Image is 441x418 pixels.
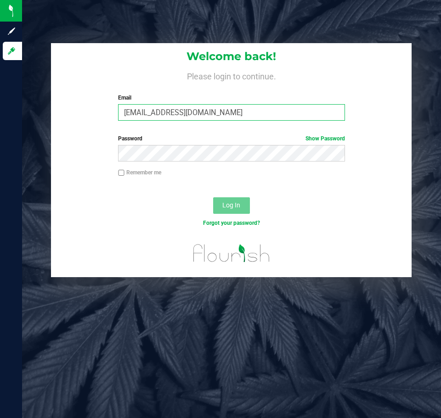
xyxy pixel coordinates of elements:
h4: Please login to continue. [51,70,412,81]
inline-svg: Log in [7,46,16,56]
inline-svg: Sign up [7,27,16,36]
img: flourish_logo.svg [187,237,277,270]
label: Email [118,94,345,102]
label: Remember me [118,168,161,177]
a: Show Password [305,135,345,142]
a: Forgot your password? [203,220,260,226]
span: Log In [222,201,240,209]
span: Password [118,135,142,142]
h1: Welcome back! [51,50,412,62]
button: Log In [213,197,250,214]
input: Remember me [118,170,124,176]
